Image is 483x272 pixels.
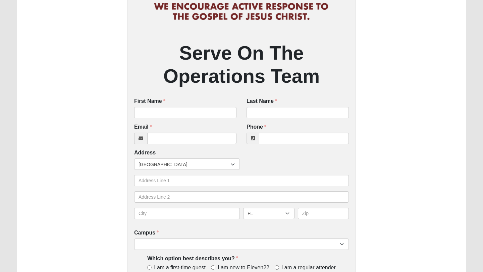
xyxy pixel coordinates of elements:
[134,149,156,157] label: Address
[298,208,349,219] input: Zip
[134,191,349,203] input: Address Line 2
[139,159,231,170] span: [GEOGRAPHIC_DATA]
[247,97,277,105] label: Last Name
[281,264,336,272] span: I am a regular attender
[134,208,240,219] input: City
[275,265,279,270] input: I am a regular attender
[154,264,206,272] span: I am a first-time guest
[147,265,152,270] input: I am a first-time guest
[134,175,349,186] input: Address Line 1
[134,42,349,88] h2: Serve On The Operations Team
[134,97,165,105] label: First Name
[147,255,238,263] label: Which option best describes you?
[218,264,269,272] span: I am new to Eleven22
[211,265,215,270] input: I am new to Eleven22
[134,123,152,131] label: Email
[134,229,159,237] label: Campus
[247,123,266,131] label: Phone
